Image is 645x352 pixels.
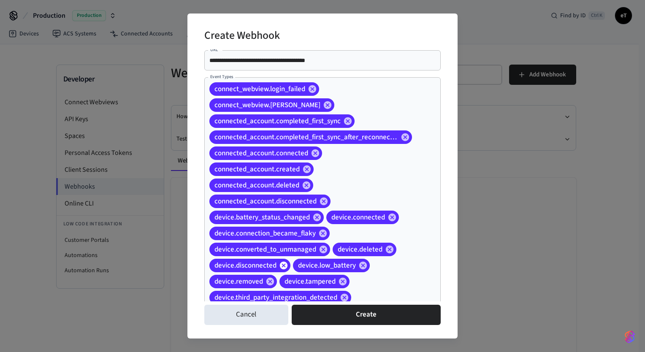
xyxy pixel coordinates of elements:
div: connected_account.deleted [209,179,313,192]
div: device.third_party_integration_detected [209,291,351,304]
label: Event Types [210,73,233,80]
span: connect_webview.login_failed [209,85,310,93]
div: connected_account.disconnected [209,195,331,208]
span: connected_account.disconnected [209,197,322,206]
div: device.deleted [333,243,396,256]
label: URL [210,46,220,53]
div: connected_account.completed_first_sync [209,114,355,128]
div: connected_account.completed_first_sync_after_reconnection [209,130,412,144]
span: connect_webview.[PERSON_NAME] [209,101,325,109]
span: connected_account.completed_first_sync_after_reconnection [209,133,403,141]
div: device.removed [209,275,277,288]
div: device.connection_became_flaky [209,227,330,240]
span: device.removed [209,277,268,286]
div: device.disconnected [209,259,290,272]
span: connected_account.created [209,165,305,173]
div: device.converted_to_unmanaged [209,243,330,256]
div: device.battery_status_changed [209,211,324,224]
span: connected_account.deleted [209,181,304,190]
span: device.converted_to_unmanaged [209,245,321,254]
span: device.disconnected [209,261,282,270]
div: connect_webview.[PERSON_NAME] [209,98,334,112]
span: connected_account.completed_first_sync [209,117,346,125]
span: device.tampered [279,277,341,286]
div: device.tampered [279,275,350,288]
div: connect_webview.login_failed [209,82,319,96]
span: device.third_party_integration_detected [209,293,342,302]
span: device.low_battery [293,261,361,270]
button: Create [292,305,441,325]
span: device.battery_status_changed [209,213,315,222]
img: SeamLogoGradient.69752ec5.svg [625,330,635,344]
h2: Create Webhook [204,24,280,49]
button: Cancel [204,305,288,325]
span: device.deleted [333,245,388,254]
div: connected_account.connected [209,146,322,160]
span: device.connection_became_flaky [209,229,321,238]
div: device.low_battery [293,259,370,272]
div: device.connected [326,211,399,224]
div: connected_account.created [209,162,314,176]
span: device.connected [326,213,390,222]
span: connected_account.connected [209,149,313,157]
